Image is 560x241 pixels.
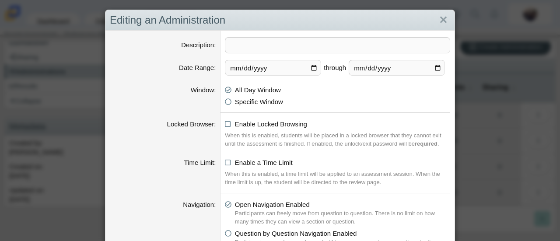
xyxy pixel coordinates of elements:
[235,159,293,166] span: Enable a Time Limit
[235,120,307,128] span: Enable Locked Browsing
[184,159,216,166] label: Time Limit
[191,86,216,94] label: Window
[235,209,450,226] div: Participants can freely move from question to question. There is no limit on how many times they ...
[225,131,450,148] div: When this is enabled, students will be placed in a locked browser that they cannot exit until the...
[225,170,450,187] div: When this is enabled, a time limit will be applied to an assessment session. When the time limit ...
[235,201,450,226] span: Open Navigation Enabled
[183,201,216,208] label: Navigation
[415,140,437,147] b: required
[235,98,283,105] span: Specific Window
[437,13,450,28] a: Close
[235,86,281,94] span: All Day Window
[105,10,455,31] div: Editing an Administration
[179,64,216,71] label: Date Range
[181,41,216,49] label: Description
[321,60,349,76] span: through
[167,120,216,128] label: Locked Browser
